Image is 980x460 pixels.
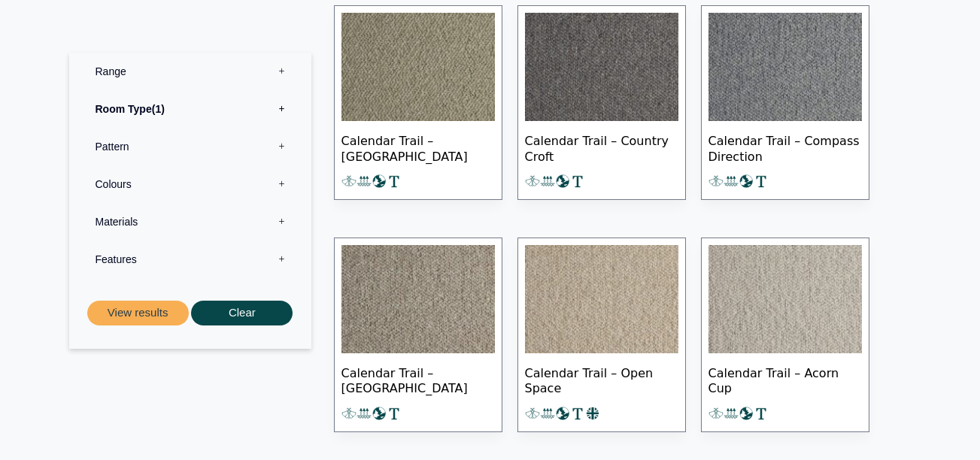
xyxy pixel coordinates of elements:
[80,241,300,278] label: Features
[517,5,686,200] a: Calendar Trail – Country Croft
[87,301,189,325] button: View results
[708,121,862,174] span: Calendar Trail – Compass Direction
[341,353,495,406] span: Calendar Trail – [GEOGRAPHIC_DATA]
[80,165,300,203] label: Colours
[80,203,300,241] label: Materials
[525,121,678,174] span: Calendar Trail – Country Croft
[334,5,502,200] a: Calendar Trail – [GEOGRAPHIC_DATA]
[341,121,495,174] span: Calendar Trail – [GEOGRAPHIC_DATA]
[701,5,869,200] a: Calendar Trail – Compass Direction
[191,301,293,325] button: Clear
[334,238,502,432] a: Calendar Trail – [GEOGRAPHIC_DATA]
[525,353,678,406] span: Calendar Trail – Open Space
[80,128,300,165] label: Pattern
[80,90,300,128] label: Room Type
[517,238,686,432] a: Calendar Trail – Open Space
[708,353,862,406] span: Calendar Trail – Acorn Cup
[152,103,165,115] span: 1
[701,238,869,432] a: Calendar Trail – Acorn Cup
[80,53,300,90] label: Range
